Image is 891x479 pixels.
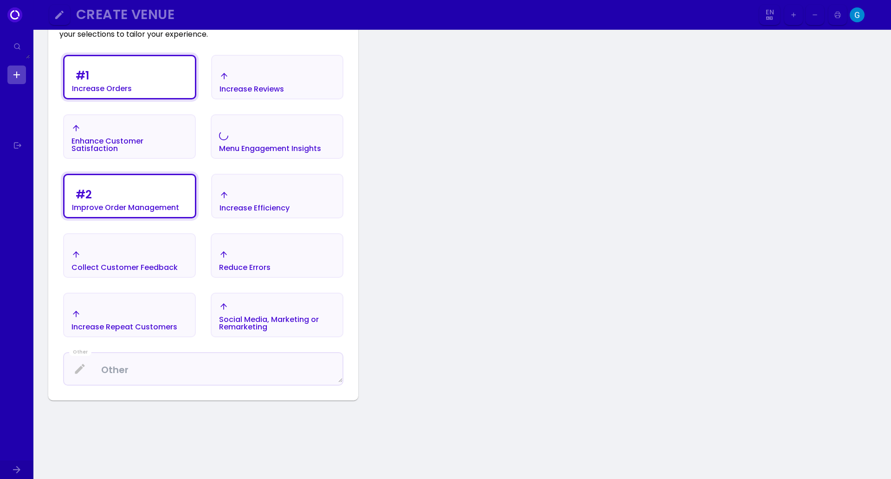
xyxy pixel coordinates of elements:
[211,114,343,159] button: Menu Engagement Insights
[63,233,196,278] button: Collect Customer Feedback
[219,316,335,331] div: Social Media, Marketing or Remarketing
[72,204,179,211] div: Improve Order Management
[63,293,196,337] button: Increase Repeat Customers
[69,348,91,356] div: Other
[71,323,177,331] div: Increase Repeat Customers
[72,5,756,26] button: Create Venue
[850,7,865,22] img: Image
[76,189,92,200] div: # 2
[63,174,196,218] button: #2Improve Order Management
[220,85,284,93] div: Increase Reviews
[63,55,196,99] button: #1Increase Orders
[72,85,132,92] div: Increase Orders
[76,9,747,20] div: Create Venue
[211,293,343,337] button: Social Media, Marketing or Remarketing
[219,264,271,271] div: Reduce Errors
[867,7,882,22] img: Image
[63,114,196,159] button: Enhance Customer Satisfaction
[71,264,178,271] div: Collect Customer Feedback
[211,55,343,99] button: Increase Reviews
[211,174,343,218] button: Increase Efficiency
[211,233,343,278] button: Reduce Errors
[220,204,290,212] div: Increase Efficiency
[219,145,321,152] div: Menu Engagement Insights
[76,70,89,81] div: # 1
[71,138,187,152] div: Enhance Customer Satisfaction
